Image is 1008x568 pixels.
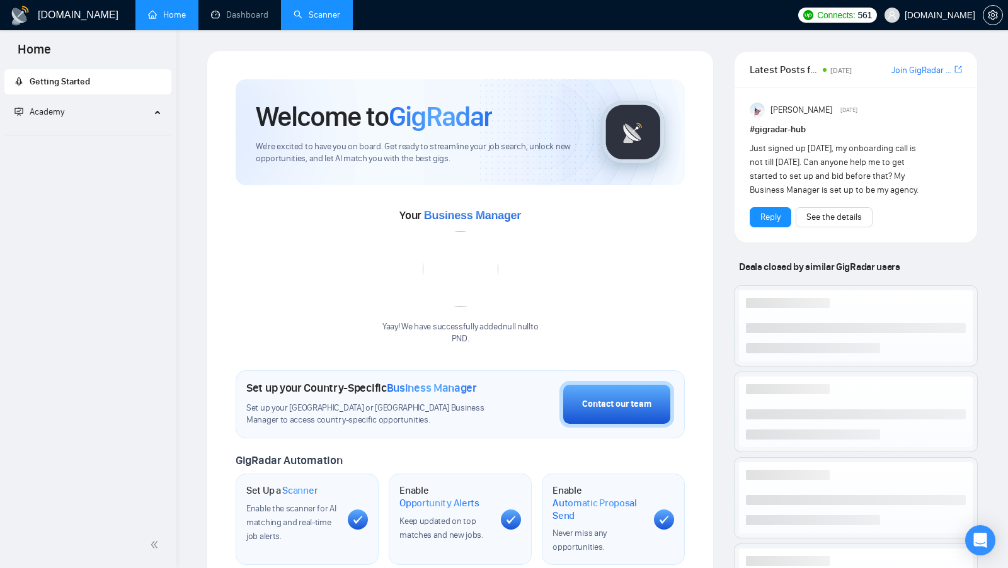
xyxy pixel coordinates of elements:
[8,40,61,67] span: Home
[389,99,492,133] span: GigRadar
[770,103,832,117] span: [PERSON_NAME]
[830,66,852,75] span: [DATE]
[382,321,538,345] div: Yaay! We have successfully added null null to
[14,77,23,86] span: rocket
[256,141,581,165] span: We're excited to have you on board. Get ready to streamline your job search, unlock new opportuni...
[30,76,90,87] span: Getting Started
[14,106,64,117] span: Academy
[602,101,665,164] img: gigradar-logo.png
[750,103,765,118] img: Anisuzzaman Khan
[858,8,872,22] span: 561
[750,123,962,137] h1: # gigradar-hub
[399,516,483,540] span: Keep updated on top matches and new jobs.
[553,484,644,521] h1: Enable
[382,333,538,345] p: PND .
[817,8,855,22] span: Connects:
[954,64,962,74] span: export
[559,381,674,428] button: Contact our team
[891,64,952,77] a: Join GigRadar Slack Community
[954,64,962,76] a: export
[246,381,477,395] h1: Set up your Country-Specific
[30,106,64,117] span: Academy
[387,381,477,395] span: Business Manager
[14,107,23,116] span: fund-projection-screen
[148,9,186,20] a: homeHome
[399,208,521,222] span: Your
[840,105,857,116] span: [DATE]
[553,497,644,521] span: Automatic Proposal Send
[4,130,171,138] li: Academy Homepage
[760,210,781,224] a: Reply
[294,9,340,20] a: searchScanner
[399,497,479,509] span: Opportunity Alerts
[256,99,492,133] h1: Welcome to
[150,538,163,551] span: double-left
[983,10,1002,20] span: setting
[734,256,905,278] span: Deals closed by similar GigRadar users
[246,503,336,542] span: Enable the scanner for AI matching and real-time job alerts.
[983,10,1003,20] a: setting
[796,207,873,227] button: See the details
[246,402,496,426] span: Set up your [GEOGRAPHIC_DATA] or [GEOGRAPHIC_DATA] Business Manager to access country-specific op...
[750,62,818,77] span: Latest Posts from the GigRadar Community
[211,9,268,20] a: dashboardDashboard
[10,6,30,26] img: logo
[803,10,813,20] img: upwork-logo.png
[750,207,791,227] button: Reply
[750,142,919,197] div: Just signed up [DATE], my onboarding call is not till [DATE]. Can anyone help me to get started t...
[236,453,342,467] span: GigRadar Automation
[553,528,607,552] span: Never miss any opportunities.
[965,525,995,555] div: Open Intercom Messenger
[399,484,491,509] h1: Enable
[888,11,896,20] span: user
[582,397,651,411] div: Contact our team
[806,210,862,224] a: See the details
[4,69,171,94] li: Getting Started
[424,209,521,222] span: Business Manager
[282,484,318,497] span: Scanner
[983,5,1003,25] button: setting
[246,484,318,497] h1: Set Up a
[423,231,498,307] img: error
